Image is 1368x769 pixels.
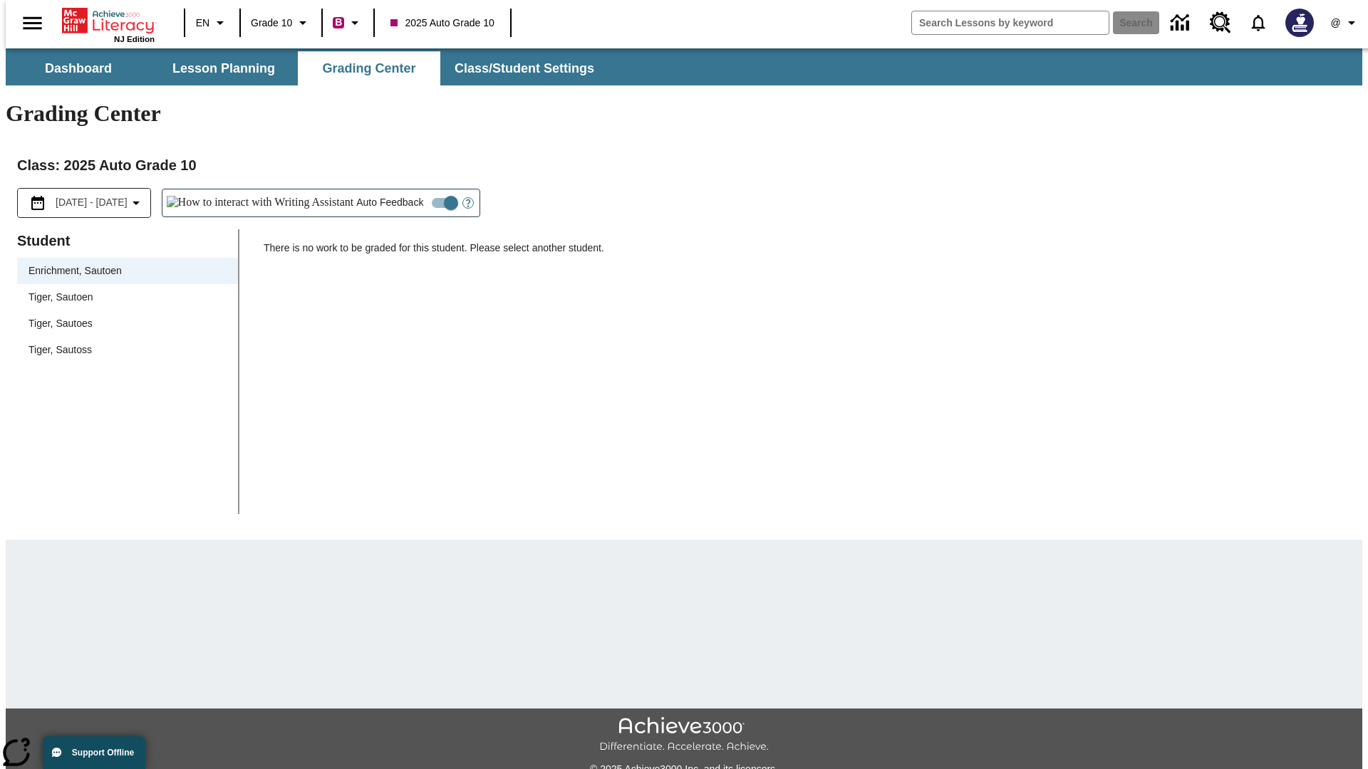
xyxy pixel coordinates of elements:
[599,717,769,753] img: Achieve3000 Differentiate Accelerate Achieve
[114,35,155,43] span: NJ Edition
[1285,9,1314,37] img: Avatar
[264,241,1351,266] p: There is no work to be graded for this student. Please select another student.
[62,6,155,35] a: Home
[17,310,238,337] div: Tiger, Sautoes
[17,229,238,252] p: Student
[152,51,295,85] button: Lesson Planning
[1330,16,1340,31] span: @
[327,10,369,36] button: Boost Class color is violet red. Change class color
[17,154,1351,177] h2: Class : 2025 Auto Grade 10
[56,195,128,210] span: [DATE] - [DATE]
[1201,4,1240,42] a: Resource Center, Will open in new tab
[245,10,317,36] button: Grade: Grade 10, Select a grade
[196,16,209,31] span: EN
[72,748,134,758] span: Support Offline
[28,342,227,357] span: Tiger, Sautoss
[1162,4,1201,43] a: Data Center
[17,284,238,310] div: Tiger, Sautoen
[62,5,155,43] div: Home
[912,11,1109,34] input: search field
[28,316,227,331] span: Tiger, Sautoes
[17,258,238,284] div: Enrichment, Sautoen
[7,51,150,85] button: Dashboard
[28,290,227,305] span: Tiger, Sautoen
[11,2,53,44] button: Open side menu
[6,100,1362,127] h1: Grading Center
[298,51,440,85] button: Grading Center
[457,189,480,216] button: Open Help for Writing Assistant
[24,194,145,211] button: Select the date range menu item
[1240,4,1277,41] a: Notifications
[1322,10,1368,36] button: Profile/Settings
[335,14,342,31] span: B
[390,16,494,31] span: 2025 Auto Grade 10
[28,263,227,278] span: Enrichment, Sautoen
[6,48,1362,85] div: SubNavbar
[6,51,607,85] div: SubNavbar
[43,736,145,769] button: Support Offline
[251,16,292,31] span: Grade 10
[128,194,145,211] svg: Collapse Date Range Filter
[190,10,235,36] button: Language: EN, Select a language
[443,51,606,85] button: Class/Student Settings
[356,195,423,210] span: Auto Feedback
[167,196,354,210] img: How to interact with Writing Assistant
[17,337,238,363] div: Tiger, Sautoss
[1277,4,1322,41] button: Select a new avatar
